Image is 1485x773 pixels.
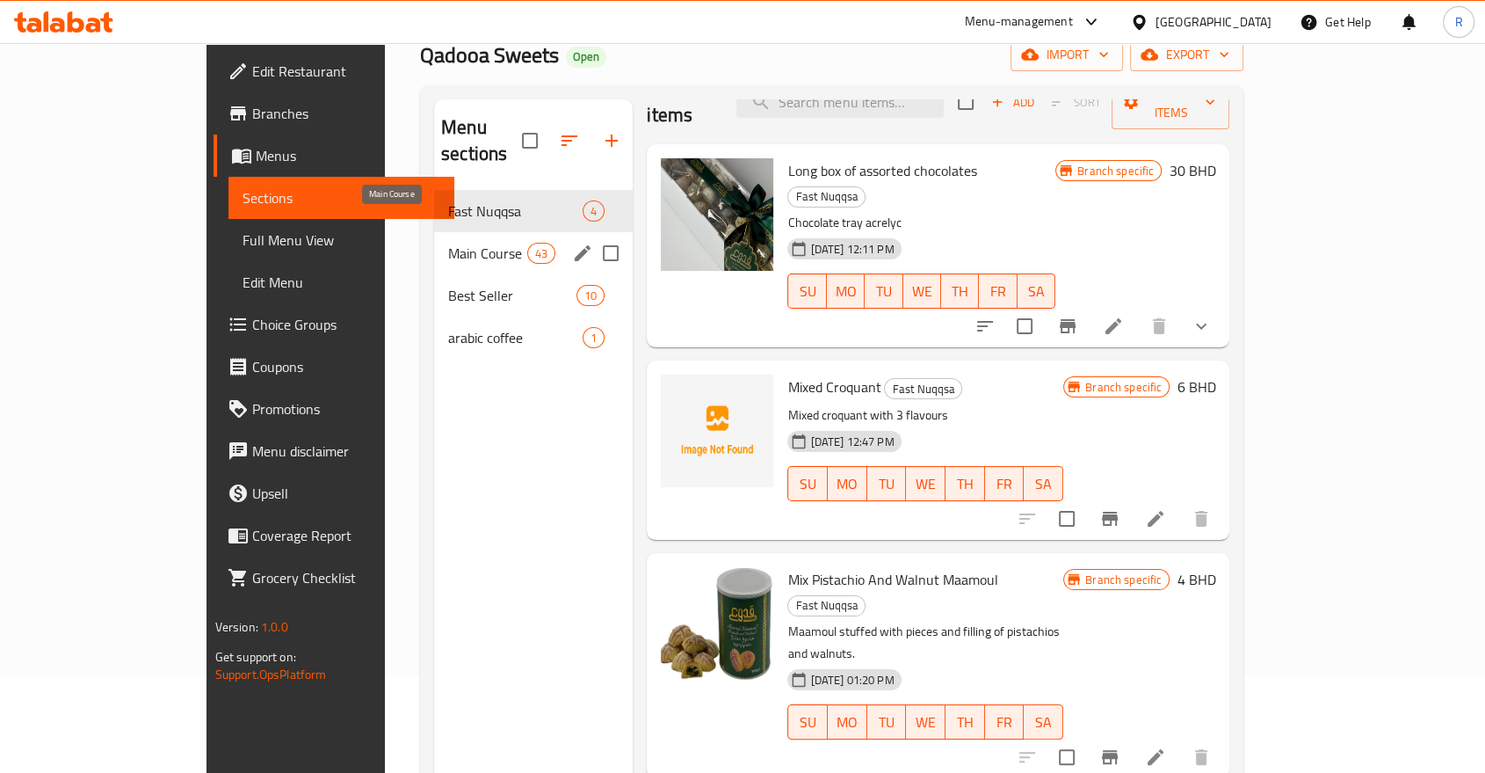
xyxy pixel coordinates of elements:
[948,279,972,304] span: TH
[992,471,1018,497] span: FR
[1169,158,1215,183] h6: 30 BHD
[214,92,454,135] a: Branches
[261,616,288,638] span: 1.0.0
[1177,375,1215,399] h6: 6 BHD
[906,704,945,740] button: WE
[1145,508,1166,529] a: Edit menu item
[215,663,327,686] a: Support.OpsPlatform
[583,201,605,222] div: items
[590,120,633,162] button: Add section
[214,472,454,514] a: Upsell
[1031,710,1056,735] span: SA
[795,279,819,304] span: SU
[583,330,604,346] span: 1
[787,466,828,501] button: SU
[661,375,773,487] img: Mixed Croquant
[252,398,440,419] span: Promotions
[992,710,1018,735] span: FR
[420,35,559,75] span: Qadooa Sweets
[985,466,1025,501] button: FR
[441,114,522,167] h2: Menu sections
[795,710,821,735] span: SU
[1112,75,1229,129] button: Manage items
[910,279,934,304] span: WE
[527,243,555,264] div: items
[434,274,633,317] div: Best Seller10
[1031,471,1056,497] span: SA
[576,285,605,306] div: items
[906,466,945,501] button: WE
[511,122,548,159] span: Select all sections
[214,430,454,472] a: Menu disclaimer
[566,49,606,64] span: Open
[913,710,938,735] span: WE
[1047,305,1089,347] button: Branch-specific-item
[787,374,880,400] span: Mixed Croquant
[945,704,985,740] button: TH
[985,704,1025,740] button: FR
[252,314,440,335] span: Choice Groups
[885,379,961,399] span: Fast Nuqqsa
[867,704,907,740] button: TU
[214,50,454,92] a: Edit Restaurant
[945,466,985,501] button: TH
[1126,80,1215,124] span: Manage items
[1180,498,1222,540] button: delete
[214,346,454,388] a: Coupons
[448,285,576,306] div: Best Seller
[215,645,296,668] span: Get support on:
[787,186,866,208] div: Fast Nuqqsa
[434,317,633,359] div: arabic coffee1
[1048,500,1085,537] span: Select to update
[787,566,997,593] span: Mix Pistachio And Walnut Maamoul
[434,190,633,232] div: Fast Nuqqsa4
[448,327,583,348] span: arabic coffee
[1011,39,1123,71] button: import
[1145,747,1166,768] a: Edit menu item
[252,103,440,124] span: Branches
[788,595,865,616] span: Fast Nuqqsa
[803,672,901,689] span: [DATE] 01:20 PM
[243,230,440,251] span: Full Menu View
[913,471,938,497] span: WE
[1138,305,1180,347] button: delete
[1018,273,1055,309] button: SA
[214,303,454,346] a: Choice Groups
[1006,308,1043,345] span: Select to update
[214,514,454,557] a: Coverage Report
[787,621,1063,665] p: Maamoul stuffed with pieces and filling of pistachios and walnuts.
[1103,316,1124,337] a: Edit menu item
[989,92,1036,113] span: Add
[787,704,828,740] button: SU
[834,279,858,304] span: MO
[827,273,865,309] button: MO
[795,471,821,497] span: SU
[872,279,895,304] span: TU
[903,273,941,309] button: WE
[228,177,454,219] a: Sections
[1024,466,1063,501] button: SA
[583,203,604,220] span: 4
[947,84,984,120] span: Select section
[548,120,590,162] span: Sort sections
[256,145,440,166] span: Menus
[884,378,962,399] div: Fast Nuqqsa
[448,201,583,222] span: Fast Nuqqsa
[835,710,860,735] span: MO
[569,240,596,266] button: edit
[788,186,865,207] span: Fast Nuqqsa
[828,466,867,501] button: MO
[661,567,773,680] img: Mix Pistachio And Walnut Maamoul
[252,61,440,82] span: Edit Restaurant
[1078,379,1169,396] span: Branch specific
[984,89,1040,116] button: Add
[1025,279,1048,304] span: SA
[1078,572,1169,588] span: Branch specific
[874,710,900,735] span: TU
[803,434,901,450] span: [DATE] 12:47 PM
[953,471,978,497] span: TH
[1155,12,1271,32] div: [GEOGRAPHIC_DATA]
[215,616,258,638] span: Version:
